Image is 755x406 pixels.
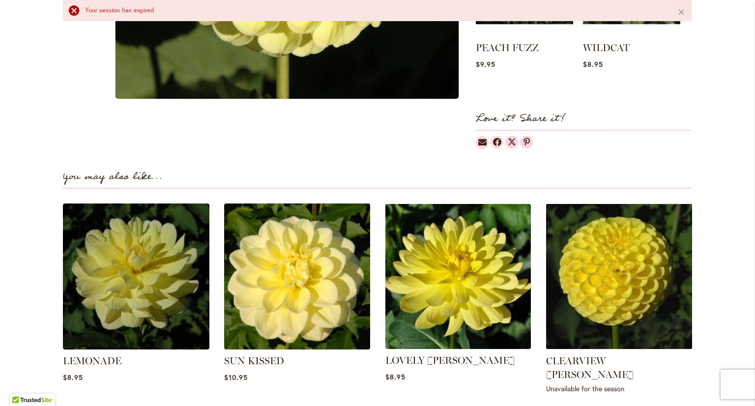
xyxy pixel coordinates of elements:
a: SUN KISSED [224,355,284,367]
a: LOVELY RITA [385,342,531,351]
p: Unavailable for the season [546,384,693,393]
strong: Love it? Share it! [476,111,566,127]
a: LOVELY [PERSON_NAME] [385,354,515,366]
a: CLEARVIEW [PERSON_NAME] [546,355,634,380]
img: SUN KISSED [224,203,371,350]
div: Your session has expired [85,6,663,15]
span: $9.95 [476,59,495,69]
a: CLEARVIEW DANIEL [546,342,693,351]
iframe: Launch Accessibility Center [7,371,35,399]
a: Dahlias on Pinterest [520,136,533,148]
a: PEACH FUZZ [476,42,539,54]
img: LEMONADE [63,203,209,350]
a: SUN KISSED [224,342,371,351]
a: Dahlias on Facebook [491,136,503,148]
a: Dahlias on Twitter [505,136,518,148]
span: $8.95 [63,373,83,382]
span: $8.95 [385,372,406,381]
span: $10.95 [224,373,248,382]
img: CLEARVIEW DANIEL [546,203,693,350]
a: LEMONADE [63,355,121,367]
img: LOVELY RITA [382,200,534,352]
a: LEMONADE [63,342,209,351]
strong: You may also like... [63,169,163,185]
a: WILDCAT [583,42,630,54]
span: $8.95 [583,59,603,69]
